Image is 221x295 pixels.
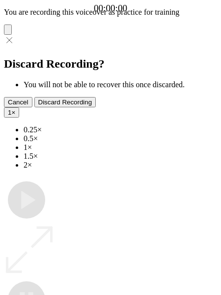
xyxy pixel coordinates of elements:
li: 2× [24,161,217,170]
li: 1.5× [24,152,217,161]
button: Cancel [4,97,32,107]
button: Discard Recording [34,97,96,107]
h2: Discard Recording? [4,57,217,71]
a: 00:00:00 [94,3,127,14]
span: 1 [8,109,11,116]
li: 1× [24,143,217,152]
li: You will not be able to recover this once discarded. [24,80,217,89]
p: You are recording this voiceover as practice for training [4,8,217,17]
button: 1× [4,107,19,118]
li: 0.5× [24,134,217,143]
li: 0.25× [24,125,217,134]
